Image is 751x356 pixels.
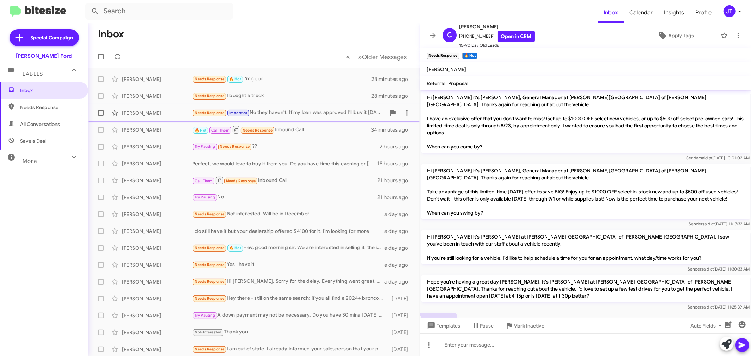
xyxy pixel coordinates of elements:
[192,109,386,117] div: No they haven't. If my loan was approved I'll buy it [DATE]. Was the financing approved?
[386,312,414,319] div: [DATE]
[598,2,624,23] a: Inbox
[192,294,386,303] div: Hey there - still on the same search: if you all find a 2024+ bronco sport with AWD, power seatin...
[421,164,750,219] p: Hi [PERSON_NAME] it's [PERSON_NAME], General Manager at [PERSON_NAME][GEOGRAPHIC_DATA] of [PERSON...
[377,177,414,184] div: 21 hours ago
[122,93,192,100] div: [PERSON_NAME]
[195,195,215,199] span: Try Pausing
[343,50,411,64] nav: Page navigation example
[384,278,414,285] div: a day ago
[421,91,750,153] p: Hi [PERSON_NAME] it's [PERSON_NAME], General Manager at [PERSON_NAME][GEOGRAPHIC_DATA] of [PERSON...
[85,3,233,20] input: Search
[122,143,192,150] div: [PERSON_NAME]
[192,345,386,353] div: I am out of state. I already informed your salesperson that your price is more than Im willing to...
[20,87,80,94] span: Inbox
[372,126,414,133] div: 34 minutes ago
[449,80,469,87] span: Proposal
[421,230,750,264] p: Hi [PERSON_NAME] it's [PERSON_NAME] at [PERSON_NAME][GEOGRAPHIC_DATA] of [PERSON_NAME][GEOGRAPHIC...
[724,5,736,17] div: JT
[195,347,225,351] span: Needs Response
[229,246,241,250] span: 🔥 Hot
[192,261,384,269] div: Yes I have it
[690,319,724,332] span: Auto Fields
[701,304,714,310] span: said at
[634,29,717,42] button: Apply Tags
[342,50,355,64] button: Previous
[420,319,466,332] button: Templates
[380,143,414,150] div: 2 hours ago
[459,31,535,42] span: [PHONE_NUMBER]
[195,313,215,318] span: Try Pausing
[122,312,192,319] div: [PERSON_NAME]
[195,212,225,216] span: Needs Response
[192,176,377,185] div: Inbound Call
[624,2,659,23] a: Calendar
[701,266,714,272] span: said at
[122,76,192,83] div: [PERSON_NAME]
[466,319,500,332] button: Pause
[192,193,377,201] div: No
[122,177,192,184] div: [PERSON_NAME]
[480,319,494,332] span: Pause
[195,144,215,149] span: Try Pausing
[500,319,550,332] button: Mark Inactive
[211,128,230,133] span: Call Them
[384,211,414,218] div: a day ago
[23,158,37,164] span: More
[718,5,743,17] button: JT
[122,244,192,252] div: [PERSON_NAME]
[192,160,377,167] div: Perfect, we would love to buy it from you. Do you have time this evening or [DATE] to bring the v...
[686,155,750,160] span: Sender [DATE] 10:01:02 AM
[685,319,730,332] button: Auto Fields
[229,110,248,115] span: Important
[226,179,256,183] span: Needs Response
[195,179,213,183] span: Call Them
[386,329,414,336] div: [DATE]
[192,125,372,134] div: Inbound Call
[377,194,414,201] div: 21 hours ago
[243,128,273,133] span: Needs Response
[195,246,225,250] span: Needs Response
[195,128,207,133] span: 🔥 Hot
[358,52,362,61] span: »
[498,31,535,42] a: Open in CRM
[31,34,73,41] span: Special Campaign
[659,2,690,23] span: Insights
[384,228,414,235] div: a day ago
[195,77,225,81] span: Needs Response
[122,126,192,133] div: [PERSON_NAME]
[16,52,72,59] div: [PERSON_NAME] Ford
[690,2,718,23] span: Profile
[192,244,384,252] div: Hey, good morning sir. We are interested in selling it. the issue is getting it to you. We work i...
[700,155,712,160] span: said at
[384,261,414,268] div: a day ago
[362,53,407,61] span: Older Messages
[20,121,60,128] span: All Conversations
[426,319,461,332] span: Templates
[386,346,414,353] div: [DATE]
[514,319,545,332] span: Mark Inactive
[195,110,225,115] span: Needs Response
[122,346,192,353] div: [PERSON_NAME]
[192,75,372,83] div: I'm good
[122,278,192,285] div: [PERSON_NAME]
[192,278,384,286] div: Hi [PERSON_NAME]. Sorry for the delay. Everything went great. [PERSON_NAME] was very helpful. I d...
[20,138,46,145] span: Save a Deal
[421,275,750,302] p: Hope you're having a great day [PERSON_NAME]! It's [PERSON_NAME] at [PERSON_NAME][GEOGRAPHIC_DATA...
[372,93,414,100] div: 28 minutes ago
[668,29,694,42] span: Apply Tags
[688,304,750,310] span: Sender [DATE] 11:25:39 AM
[122,295,192,302] div: [PERSON_NAME]
[195,330,222,335] span: Not-Interested
[354,50,411,64] button: Next
[122,194,192,201] div: [PERSON_NAME]
[372,76,414,83] div: 28 minutes ago
[220,144,250,149] span: Needs Response
[195,262,225,267] span: Needs Response
[427,53,459,59] small: Needs Response
[459,23,535,31] span: [PERSON_NAME]
[122,109,192,116] div: [PERSON_NAME]
[98,28,124,40] h1: Inbox
[447,30,452,41] span: C
[195,296,225,301] span: Needs Response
